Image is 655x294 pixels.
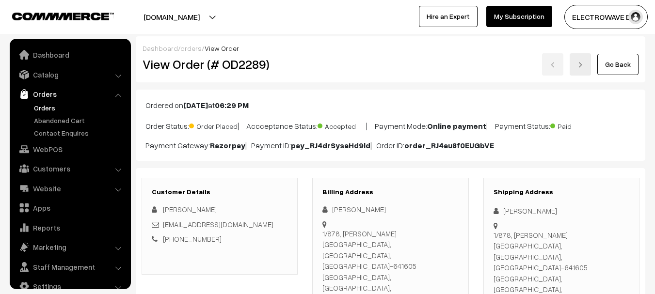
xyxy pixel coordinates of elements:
[12,258,128,276] a: Staff Management
[145,139,636,151] p: Payment Gateway: | Payment ID: | Order ID:
[143,44,178,52] a: Dashboard
[12,238,128,256] a: Marketing
[427,121,486,131] b: Online payment
[32,115,128,125] a: Abandoned Cart
[564,5,648,29] button: ELECTROWAVE DE…
[494,188,629,196] h3: Shipping Address
[318,119,366,131] span: Accepted
[180,44,202,52] a: orders
[12,10,97,21] a: COMMMERCE
[12,160,128,177] a: Customers
[215,100,249,110] b: 06:29 PM
[189,119,238,131] span: Order Placed
[550,119,599,131] span: Paid
[32,103,128,113] a: Orders
[143,57,298,72] h2: View Order (# OD2289)
[12,140,128,158] a: WebPOS
[12,85,128,103] a: Orders
[494,205,629,217] div: [PERSON_NAME]
[419,6,478,27] a: Hire an Expert
[597,54,639,75] a: Go Back
[322,188,458,196] h3: Billing Address
[404,140,494,150] b: order_RJ4au8f0EUGbVE
[210,140,245,150] b: Razorpay
[152,188,288,196] h3: Customer Details
[12,180,128,197] a: Website
[628,10,643,24] img: user
[12,219,128,236] a: Reports
[110,5,234,29] button: [DOMAIN_NAME]
[12,199,128,217] a: Apps
[12,13,114,20] img: COMMMERCE
[163,205,217,214] span: [PERSON_NAME]
[322,204,458,215] div: [PERSON_NAME]
[32,128,128,138] a: Contact Enquires
[145,99,636,111] p: Ordered on at
[205,44,239,52] span: View Order
[486,6,552,27] a: My Subscription
[12,46,128,63] a: Dashboard
[12,66,128,83] a: Catalog
[183,100,208,110] b: [DATE]
[163,220,273,229] a: [EMAIL_ADDRESS][DOMAIN_NAME]
[143,43,639,53] div: / /
[163,234,222,243] a: [PHONE_NUMBER]
[577,62,583,68] img: right-arrow.png
[291,140,370,150] b: pay_RJ4drSysaHd9ld
[145,119,636,132] p: Order Status: | Accceptance Status: | Payment Mode: | Payment Status:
